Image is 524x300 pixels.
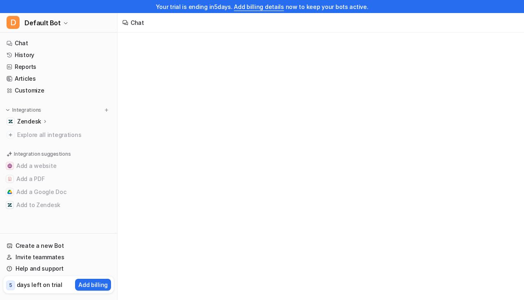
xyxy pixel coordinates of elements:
img: Add a Google Doc [7,190,12,194]
img: menu_add.svg [104,107,109,113]
a: Reports [3,61,114,73]
a: Invite teammates [3,251,114,263]
a: Chat [3,37,114,49]
a: Help and support [3,263,114,274]
button: Add to ZendeskAdd to Zendesk [3,199,114,212]
button: Add a Google DocAdd a Google Doc [3,185,114,199]
p: Integration suggestions [14,150,71,158]
p: Integrations [12,107,41,113]
button: Add billing [75,279,111,291]
p: Add billing [78,280,108,289]
a: Customize [3,85,114,96]
button: Add a websiteAdd a website [3,159,114,172]
img: expand menu [5,107,11,113]
img: Add to Zendesk [7,203,12,207]
div: Chat [131,18,144,27]
a: Add billing details [234,3,284,10]
img: Add a PDF [7,176,12,181]
a: Create a new Bot [3,240,114,251]
a: Articles [3,73,114,84]
button: Integrations [3,106,44,114]
p: days left on trial [17,280,62,289]
img: Zendesk [8,119,13,124]
span: Explore all integrations [17,128,111,141]
button: Add a PDFAdd a PDF [3,172,114,185]
a: History [3,49,114,61]
a: Explore all integrations [3,129,114,141]
p: 5 [9,282,12,289]
p: Zendesk [17,117,41,126]
img: explore all integrations [7,131,15,139]
img: Add a website [7,163,12,168]
span: Default Bot [24,17,61,29]
span: D [7,16,20,29]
